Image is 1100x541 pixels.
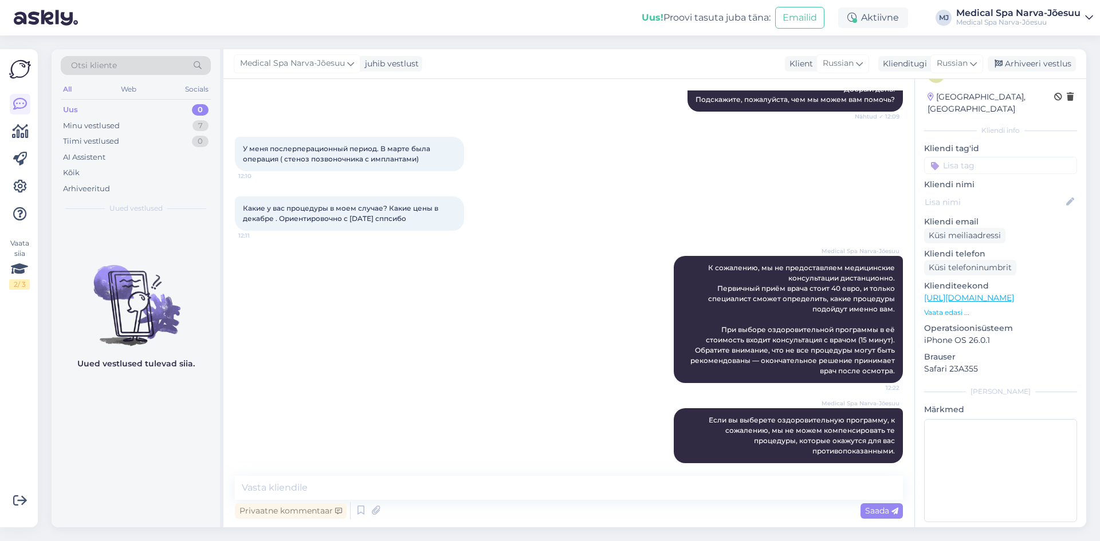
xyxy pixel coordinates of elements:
[823,57,854,70] span: Russian
[192,104,209,116] div: 0
[924,228,1005,243] div: Küsi meiliaadressi
[183,82,211,97] div: Socials
[924,386,1077,397] div: [PERSON_NAME]
[924,404,1077,416] p: Märkmed
[785,58,813,70] div: Klient
[192,120,209,132] div: 7
[936,10,952,26] div: MJ
[838,7,908,28] div: Aktiivne
[956,9,1093,27] a: Medical Spa Narva-JõesuuMedical Spa Narva-Jõesuu
[690,263,897,375] span: К сожалению, мы не предоставляем медицинские консультации дистанционно. Первичный приём врача сто...
[924,363,1077,375] p: Safari 23A355
[925,196,1064,208] input: Lisa nimi
[240,57,345,70] span: Medical Spa Narva-Jõesuu
[63,120,120,132] div: Minu vestlused
[857,384,899,392] span: 12:22
[9,238,30,290] div: Vaata siia
[937,57,968,70] span: Russian
[709,416,897,455] span: Если вы выберете оздоровительную программу, к сожалению, мы не можем компенсировать те процедуры,...
[77,358,195,370] p: Uued vestlused tulevad siia.
[9,58,31,80] img: Askly Logo
[119,82,139,97] div: Web
[924,322,1077,334] p: Operatsioonisüsteem
[956,18,1081,27] div: Medical Spa Narva-Jõesuu
[192,136,209,147] div: 0
[360,58,419,70] div: juhib vestlust
[924,351,1077,363] p: Brauser
[63,152,105,163] div: AI Assistent
[642,11,771,25] div: Proovi tasuta juba täna:
[857,464,899,472] span: 12:24
[63,167,80,179] div: Kõik
[61,82,74,97] div: All
[63,183,110,195] div: Arhiveeritud
[822,247,899,255] span: Medical Spa Narva-Jõesuu
[924,260,1016,275] div: Küsi telefoninumbrit
[238,231,281,240] span: 12:11
[878,58,927,70] div: Klienditugi
[52,244,220,347] img: No chats
[924,248,1077,260] p: Kliendi telefon
[238,172,281,180] span: 12:10
[924,179,1077,191] p: Kliendi nimi
[822,399,899,408] span: Medical Spa Narva-Jõesuu
[235,503,347,519] div: Privaatne kommentaar
[855,112,899,121] span: Nähtud ✓ 12:09
[775,7,824,29] button: Emailid
[928,91,1054,115] div: [GEOGRAPHIC_DATA], [GEOGRAPHIC_DATA]
[642,12,663,23] b: Uus!
[924,125,1077,136] div: Kliendi info
[109,203,163,214] span: Uued vestlused
[865,506,898,516] span: Saada
[63,104,78,116] div: Uus
[243,204,440,223] span: Какие у вас процедуры в моем случае? Какие цены в декабре . Ориентировочно с [DATE] сппсибо
[924,293,1014,303] a: [URL][DOMAIN_NAME]
[924,143,1077,155] p: Kliendi tag'id
[9,279,30,290] div: 2 / 3
[243,144,432,163] span: У меня послерперационный период. В марте была операция ( стеноз позвоночника с имплантами)
[924,216,1077,228] p: Kliendi email
[924,334,1077,346] p: iPhone OS 26.0.1
[956,9,1081,18] div: Medical Spa Narva-Jõesuu
[924,307,1077,318] p: Vaata edasi ...
[63,136,119,147] div: Tiimi vestlused
[924,280,1077,292] p: Klienditeekond
[71,60,117,72] span: Otsi kliente
[988,56,1076,72] div: Arhiveeri vestlus
[924,157,1077,174] input: Lisa tag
